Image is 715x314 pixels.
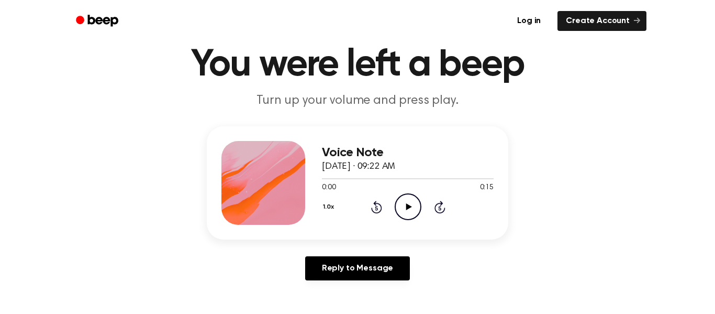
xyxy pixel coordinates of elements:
[322,198,338,216] button: 1.0x
[305,256,410,280] a: Reply to Message
[69,11,128,31] a: Beep
[322,146,494,160] h3: Voice Note
[507,9,551,33] a: Log in
[557,11,646,31] a: Create Account
[322,162,395,171] span: [DATE] · 09:22 AM
[90,46,625,84] h1: You were left a beep
[157,92,558,110] p: Turn up your volume and press play.
[322,182,336,193] span: 0:00
[480,182,494,193] span: 0:15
